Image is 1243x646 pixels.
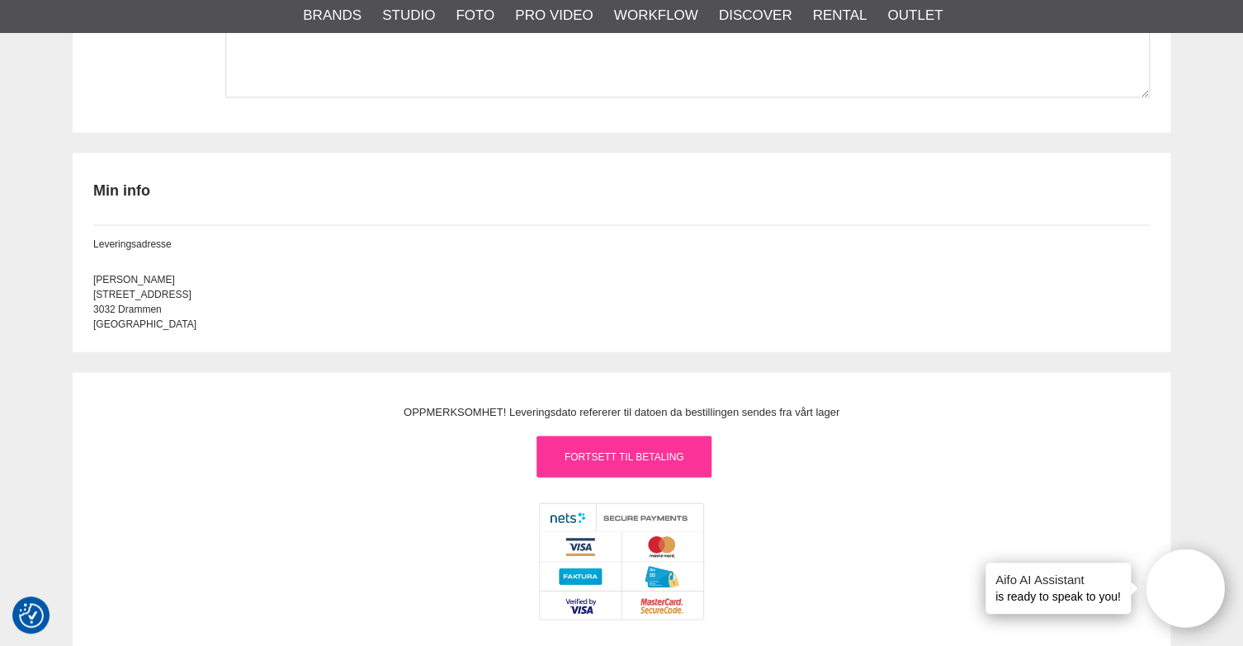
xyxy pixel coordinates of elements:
[536,436,711,477] a: Fortsett til betaling
[303,5,362,26] a: Brands
[93,288,191,299] span: [STREET_ADDRESS]
[19,601,44,630] button: Samtykkepreferanser
[456,5,494,26] a: Foto
[93,273,175,285] span: [PERSON_NAME]
[93,238,172,249] span: Leveringsadresse
[93,318,196,329] span: [GEOGRAPHIC_DATA]
[19,603,44,628] img: Revisit consent button
[93,180,1150,200] h2: Min info
[114,403,1129,421] p: OPPMERKSOMHET! Leveringsdato refererer til datoen da bestillingen sendes fra vårt lager
[985,563,1131,614] div: is ready to speak to you!
[995,571,1121,588] h4: Aifo AI Assistant
[539,502,704,620] img: DIBS - Payments made easy
[382,5,435,26] a: Studio
[515,5,593,26] a: Pro Video
[93,15,225,97] label: Melding
[887,5,943,26] a: Outlet
[614,5,698,26] a: Workflow
[719,5,792,26] a: Discover
[812,5,867,26] a: Rental
[93,303,162,314] span: 3032 Drammen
